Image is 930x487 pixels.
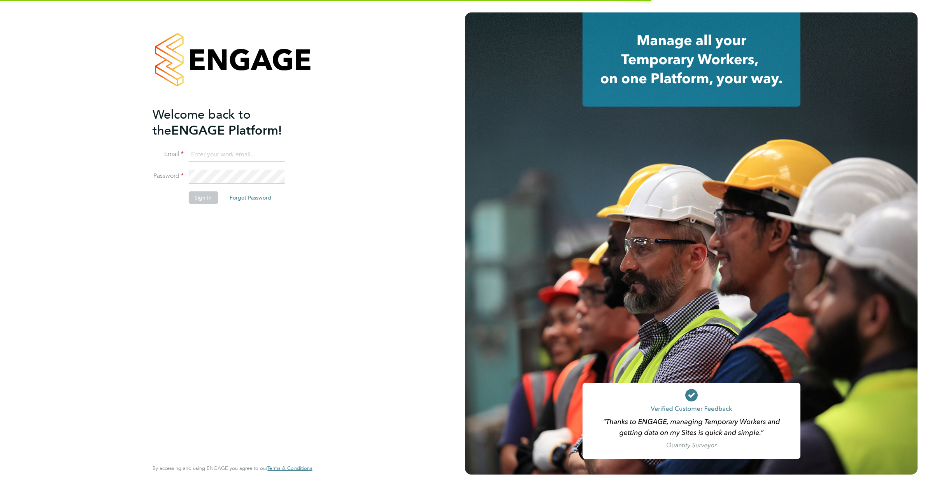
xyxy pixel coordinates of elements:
[223,191,277,204] button: Forgot Password
[153,172,184,180] label: Password
[153,150,184,158] label: Email
[153,107,251,138] span: Welcome back to the
[153,465,312,471] span: By accessing and using ENGAGE you agree to our
[188,191,218,204] button: Sign In
[188,148,284,162] input: Enter your work email...
[267,465,312,471] a: Terms & Conditions
[153,107,304,138] h2: ENGAGE Platform!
